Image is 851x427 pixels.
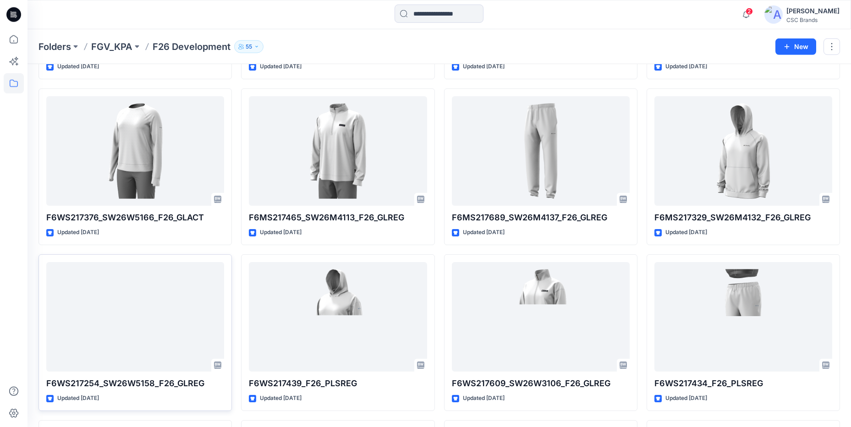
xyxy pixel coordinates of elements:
[38,40,71,53] a: Folders
[452,377,630,390] p: F6WS217609_SW26W3106_F26_GLREG
[746,8,753,15] span: 2
[654,262,832,372] a: F6WS217434_F26_PLSREG
[665,62,707,71] p: Updated [DATE]
[91,40,132,53] a: FGV_KPA
[249,262,427,372] a: F6WS217439_F26_PLSREG
[153,40,231,53] p: F26 Development
[452,262,630,372] a: F6WS217609_SW26W3106_F26_GLREG
[46,377,224,390] p: F6WS217254_SW26W5158_F26_GLREG
[452,211,630,224] p: F6MS217689_SW26M4137_F26_GLREG
[654,96,832,206] a: F6MS217329_SW26M4132_F26_GLREG
[249,211,427,224] p: F6MS217465_SW26M4113_F26_GLREG
[234,40,264,53] button: 55
[452,96,630,206] a: F6MS217689_SW26M4137_F26_GLREG
[260,62,302,71] p: Updated [DATE]
[57,62,99,71] p: Updated [DATE]
[665,394,707,403] p: Updated [DATE]
[463,228,505,237] p: Updated [DATE]
[46,96,224,206] a: F6WS217376_SW26W5166_F26_GLACT
[260,394,302,403] p: Updated [DATE]
[463,394,505,403] p: Updated [DATE]
[246,42,252,52] p: 55
[764,5,783,24] img: avatar
[654,211,832,224] p: F6MS217329_SW26M4132_F26_GLREG
[249,377,427,390] p: F6WS217439_F26_PLSREG
[46,211,224,224] p: F6WS217376_SW26W5166_F26_GLACT
[260,228,302,237] p: Updated [DATE]
[57,394,99,403] p: Updated [DATE]
[786,16,840,23] div: CSC Brands
[46,262,224,372] a: F6WS217254_SW26W5158_F26_GLREG
[775,38,816,55] button: New
[57,228,99,237] p: Updated [DATE]
[249,96,427,206] a: F6MS217465_SW26M4113_F26_GLREG
[654,377,832,390] p: F6WS217434_F26_PLSREG
[786,5,840,16] div: [PERSON_NAME]
[665,228,707,237] p: Updated [DATE]
[463,62,505,71] p: Updated [DATE]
